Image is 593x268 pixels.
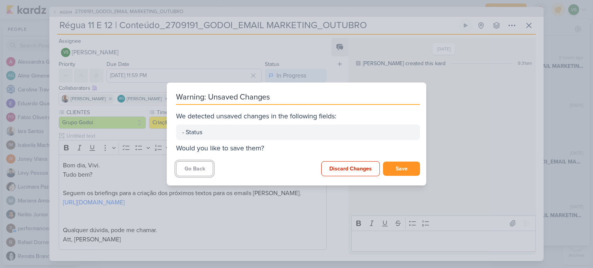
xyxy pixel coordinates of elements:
div: Would you like to save them? [176,143,420,153]
button: Save [383,162,420,176]
div: Warning: Unsaved Changes [176,92,420,105]
button: Discard Changes [321,161,380,176]
div: We detected unsaved changes in the following fields: [176,111,420,121]
div: - Status [182,128,414,137]
button: Go Back [176,161,213,176]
